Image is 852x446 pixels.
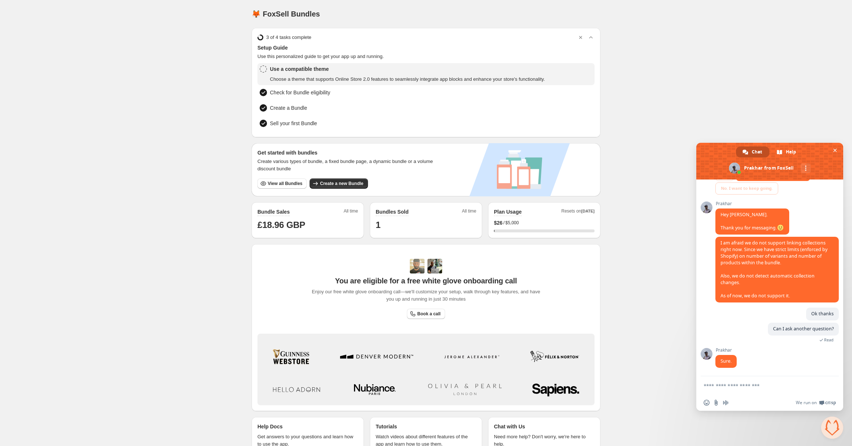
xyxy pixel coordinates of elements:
span: Read [824,337,834,342]
span: Ok thanks [811,311,834,317]
span: Enjoy our free white glove onboarding call—we'll customize your setup, walk through key features,... [308,288,544,303]
span: Insert an emoji [704,400,710,406]
span: Sure. [721,358,732,364]
span: Prakhar [715,201,789,206]
p: Chat with Us [494,423,525,430]
div: Close chat [821,417,843,439]
h2: Plan Usage [494,208,521,215]
span: Create a new Bundle [320,181,363,186]
span: I am afraid we do not support linking collections right now. Since we have strict limits (enforce... [721,240,827,299]
h2: Bundles Sold [376,208,408,215]
p: Tutorials [376,423,397,430]
h1: 🦊 FoxSell Bundles [252,10,320,18]
span: Crisp [825,400,836,406]
a: We run onCrisp [796,400,836,406]
p: Help Docs [257,423,282,430]
span: 3 of 4 tasks complete [266,34,311,41]
span: [DATE] [581,209,595,213]
div: Help [770,146,804,157]
a: Book a call [407,309,445,319]
span: Audio message [723,400,729,406]
span: View all Bundles [268,181,302,186]
h2: Bundle Sales [257,208,290,215]
span: Use this personalized guide to get your app up and running. [257,53,595,60]
div: Chat [736,146,769,157]
textarea: Compose your message... [704,382,820,389]
span: Create a Bundle [270,104,307,112]
span: Resets on [562,208,595,216]
div: More channels [801,163,811,173]
span: Close chat [831,146,839,154]
span: Use a compatible theme [270,65,545,73]
span: All time [344,208,358,216]
span: Send a file [713,400,719,406]
span: $5,000 [505,220,519,226]
span: Sell your first Bundle [270,120,317,127]
span: Can I ask another question? [773,326,834,332]
h3: Get started with bundles [257,149,440,156]
span: Hey [PERSON_NAME]. Thank you for messaging. [721,211,784,231]
span: All time [462,208,476,216]
img: Prakhar [427,259,442,273]
button: Create a new Bundle [310,178,368,189]
img: Adi [410,259,425,273]
h1: £18.96 GBP [257,219,358,231]
span: Choose a theme that supports Online Store 2.0 features to seamlessly integrate app blocks and enh... [270,76,545,83]
span: Create various types of bundle, a fixed bundle page, a dynamic bundle or a volume discount bundle [257,158,440,173]
span: We run on [796,400,817,406]
span: Help [786,146,796,157]
span: Setup Guide [257,44,595,51]
span: Chat [752,146,762,157]
div: / [494,219,595,226]
span: $ 26 [494,219,502,226]
button: View all Bundles [257,178,307,189]
span: Check for Bundle eligibility [270,89,330,96]
h1: 1 [376,219,476,231]
span: You are eligible for a free white glove onboarding call [335,276,517,285]
span: Book a call [417,311,440,317]
span: Prakhar [715,348,737,353]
